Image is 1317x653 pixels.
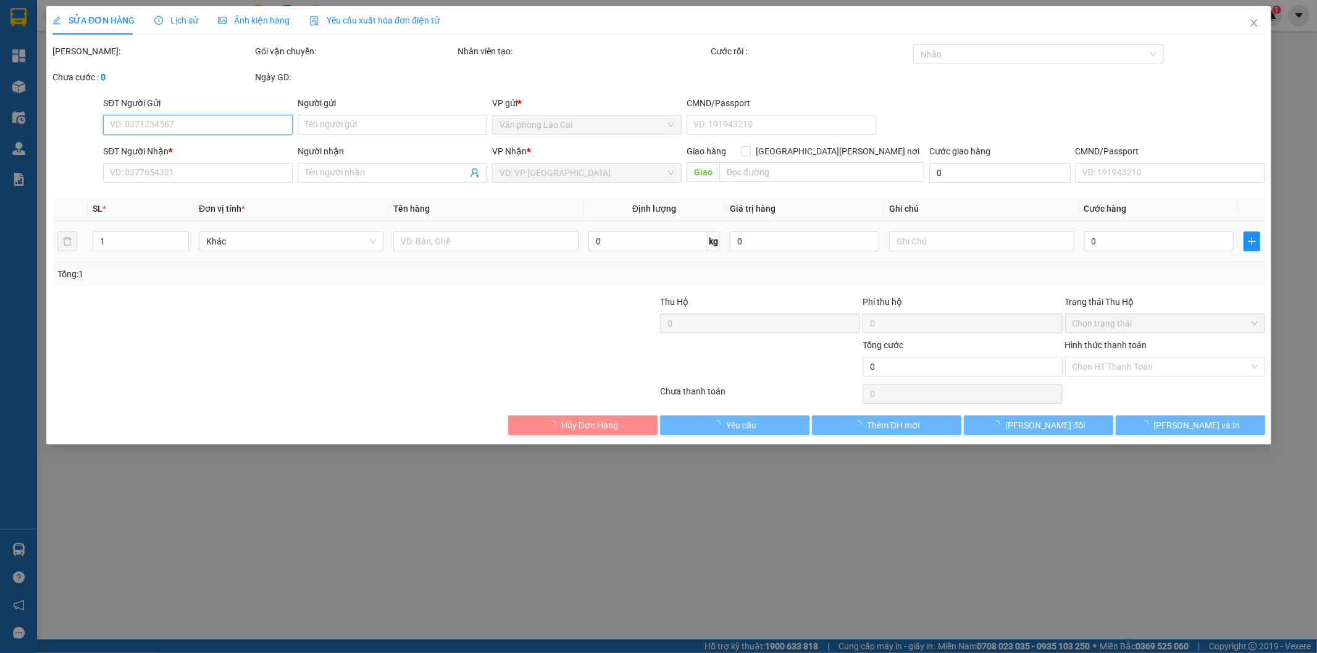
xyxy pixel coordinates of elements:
label: Hình thức thanh toán [1064,340,1147,350]
button: Hủy Đơn Hàng [508,415,658,435]
span: Hủy Đơn Hàng [561,418,617,432]
input: VD: Bàn, Ghế [393,231,578,251]
span: Định lượng [632,204,676,214]
div: Nhân viên tạo: [458,44,708,58]
span: Giao hàng [686,146,725,156]
span: Văn phòng Lào Cai [500,115,674,134]
div: Phí thu hộ [862,295,1062,314]
span: SL [93,204,102,214]
span: Đơn vị tính [199,204,245,214]
input: Cước giao hàng [929,163,1070,183]
span: close [1248,18,1258,28]
div: Tổng: 1 [57,267,508,281]
span: edit [52,16,61,25]
div: SĐT Người Nhận [103,144,293,158]
button: [PERSON_NAME] đổi [963,415,1113,435]
span: Thêm ĐH mới [867,418,919,432]
button: Thêm ĐH mới [811,415,961,435]
button: delete [57,231,77,251]
div: Gói vận chuyển: [255,44,455,58]
span: loading [853,420,867,429]
span: picture [218,16,227,25]
span: Cước hàng [1084,204,1126,214]
input: Ghi Chú [889,231,1074,251]
div: CMND/Passport [686,96,876,110]
span: kg [708,231,720,251]
b: 0 [101,72,106,82]
span: loading [713,420,726,429]
span: VP Nhận [492,146,527,156]
span: Lịch sử [154,15,198,25]
span: Tổng cước [862,340,903,350]
button: Yêu cầu [660,415,809,435]
button: Close [1236,6,1271,41]
div: VP gửi [492,96,682,110]
div: Trạng thái Thu Hộ [1064,295,1265,309]
span: Khác [206,232,376,251]
label: Cước giao hàng [929,146,990,156]
span: Yêu cầu [726,418,756,432]
button: [PERSON_NAME] và In [1115,415,1265,435]
span: Ảnh kiện hàng [218,15,290,25]
th: Ghi chú [884,197,1079,221]
div: SĐT Người Gửi [103,96,293,110]
button: plus [1243,231,1260,251]
input: Dọc đường [719,162,924,182]
div: Ngày GD: [255,70,455,84]
span: Thu Hộ [659,297,688,307]
span: Chọn trạng thái [1072,314,1257,333]
span: [GEOGRAPHIC_DATA][PERSON_NAME] nơi [751,144,924,158]
div: Cước rồi : [710,44,910,58]
div: Chưa cước : [52,70,253,84]
span: loading [992,420,1005,429]
div: [PERSON_NAME]: [52,44,253,58]
div: Người gửi [298,96,487,110]
span: [PERSON_NAME] và In [1153,418,1240,432]
span: loading [547,420,561,429]
div: CMND/Passport [1075,144,1265,158]
div: Người nhận [298,144,487,158]
span: Yêu cầu xuất hóa đơn điện tử [309,15,440,25]
span: clock-circle [154,16,163,25]
span: user-add [470,168,480,178]
span: Giá trị hàng [730,204,776,214]
img: icon [309,16,319,26]
span: Giao [686,162,719,182]
span: plus [1244,236,1259,246]
span: loading [1140,420,1153,429]
div: Chưa thanh toán [659,385,861,406]
span: [PERSON_NAME] đổi [1005,418,1085,432]
span: Tên hàng [393,204,430,214]
span: SỬA ĐƠN HÀNG [52,15,135,25]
